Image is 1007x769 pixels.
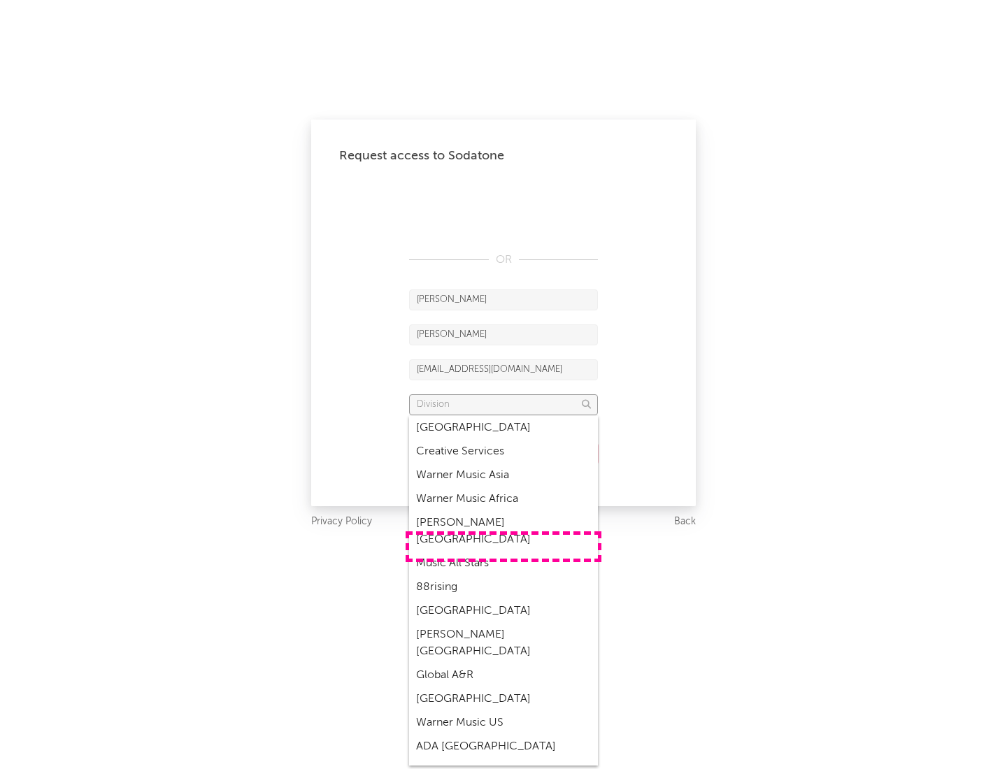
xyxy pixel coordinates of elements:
[409,440,598,463] div: Creative Services
[409,552,598,575] div: Music All Stars
[674,513,696,531] a: Back
[409,687,598,711] div: [GEOGRAPHIC_DATA]
[409,289,598,310] input: First Name
[339,148,668,164] div: Request access to Sodatone
[409,394,598,415] input: Division
[409,575,598,599] div: 88rising
[409,463,598,487] div: Warner Music Asia
[409,416,598,440] div: [GEOGRAPHIC_DATA]
[409,324,598,345] input: Last Name
[311,513,372,531] a: Privacy Policy
[409,663,598,687] div: Global A&R
[409,252,598,268] div: OR
[409,711,598,735] div: Warner Music US
[409,623,598,663] div: [PERSON_NAME] [GEOGRAPHIC_DATA]
[409,359,598,380] input: Email
[409,511,598,552] div: [PERSON_NAME] [GEOGRAPHIC_DATA]
[409,487,598,511] div: Warner Music Africa
[409,735,598,759] div: ADA [GEOGRAPHIC_DATA]
[409,599,598,623] div: [GEOGRAPHIC_DATA]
